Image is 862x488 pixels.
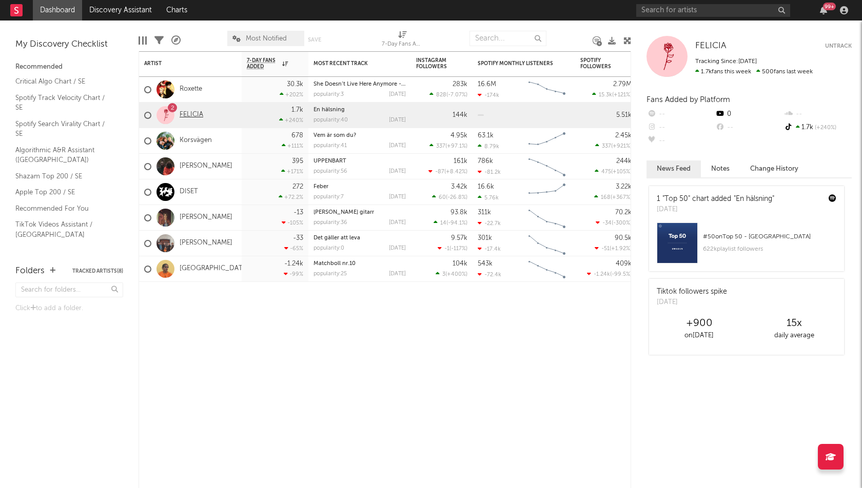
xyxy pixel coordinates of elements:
span: 828 [436,92,446,98]
div: +240 % [279,117,303,124]
div: Edit Columns [139,26,147,55]
svg: Chart title [524,154,570,179]
div: -105 % [282,219,303,226]
div: Spotify Followers [580,57,616,70]
a: DISET [180,188,198,196]
div: -174k [478,92,499,98]
button: Notes [701,160,740,177]
div: 409k [616,260,632,267]
div: [DATE] [389,169,406,174]
div: -- [715,121,783,134]
div: ( ) [587,271,632,277]
div: [DATE] [389,220,406,226]
div: My Discovery Checklist [15,38,123,51]
a: En hälsning [314,107,345,113]
div: 301k [478,235,492,241]
div: 622k playlist followers [703,243,836,255]
a: [PERSON_NAME] [180,213,232,222]
div: popularity: 40 [314,117,348,123]
div: 8.79k [478,143,499,150]
a: Algorithmic A&R Assistant ([GEOGRAPHIC_DATA]) [15,145,113,166]
div: ( ) [438,245,467,252]
div: [DATE] [389,246,406,251]
div: -17.4k [478,246,501,252]
div: 1.7k [783,121,852,134]
span: -7.07 % [448,92,466,98]
div: 7-Day Fans Added (7-Day Fans Added) [382,26,423,55]
svg: Chart title [524,179,570,205]
div: Feber [314,184,406,190]
input: Search for artists [636,4,790,17]
div: Filters [154,26,164,55]
svg: Chart title [524,205,570,231]
span: 1.7k fans this week [695,69,751,75]
div: ( ) [436,271,467,277]
div: -72.4k [478,271,501,278]
div: 0 [715,108,783,121]
span: +8.42 % [446,169,466,175]
div: +900 [652,317,747,330]
button: News Feed [646,160,701,177]
div: Henrys gitarr [314,210,406,215]
div: +72.2 % [279,194,303,200]
a: FELICIA [695,41,726,51]
div: Vem är som du? [314,133,406,138]
span: -99.5 % [612,272,630,277]
a: Korsvägen [180,136,212,145]
div: Artist [144,60,221,67]
div: ( ) [429,143,467,149]
div: -13 [293,209,303,216]
div: Matchboll nr.10 [314,261,406,267]
a: TikTok Videos Assistant / [GEOGRAPHIC_DATA] [15,219,113,240]
div: ( ) [434,219,467,226]
a: Critical Algo Chart / SE [15,76,113,87]
div: [DATE] [657,297,727,308]
div: 5.51k [616,112,632,118]
a: Det gäller att leva [314,235,360,241]
a: #50onTop 50 - [GEOGRAPHIC_DATA]622kplaylist followers [649,222,844,271]
div: ( ) [592,91,632,98]
a: [PERSON_NAME] [180,162,232,171]
div: 63.1k [478,132,494,139]
span: +121 % [614,92,630,98]
div: En hälsning [314,107,406,113]
svg: Chart title [524,128,570,154]
a: Spotify Track Velocity Chart / SE [15,92,113,113]
span: -87 [435,169,444,175]
div: 3.42k [451,184,467,190]
div: daily average [747,330,841,342]
div: -81.2k [478,169,501,175]
div: popularity: 7 [314,194,344,200]
div: 104k [453,260,467,267]
a: [PERSON_NAME] gitarr [314,210,374,215]
div: ( ) [432,194,467,200]
div: +171 % [281,168,303,175]
div: +111 % [282,143,303,149]
span: -26.8 % [447,195,466,200]
div: ( ) [429,91,467,98]
button: Tracked Artists(8) [72,269,123,274]
span: Tracking Since: [DATE] [695,58,757,65]
span: 3 [442,272,445,277]
span: -1 [444,246,449,252]
div: # 50 on Top 50 - [GEOGRAPHIC_DATA] [703,231,836,243]
div: Folders [15,265,45,277]
div: on [DATE] [652,330,747,342]
div: 4.95k [450,132,467,139]
a: Spotify Search Virality Chart / SE [15,118,113,139]
div: Spotify Monthly Listeners [478,60,555,67]
div: 678 [291,132,303,139]
div: A&R Pipeline [171,26,181,55]
div: popularity: 3 [314,92,344,97]
a: Shazam Top 200 / SE [15,171,113,182]
span: -51 [601,246,610,252]
span: -94.1 % [448,220,466,226]
div: ( ) [595,245,632,252]
div: 786k [478,158,493,165]
span: Most Notified [246,35,287,42]
span: 14 [440,220,446,226]
div: 16.6k [478,184,494,190]
span: -1.24k [594,272,610,277]
div: [DATE] [389,271,406,277]
div: Click to add a folder. [15,302,123,315]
